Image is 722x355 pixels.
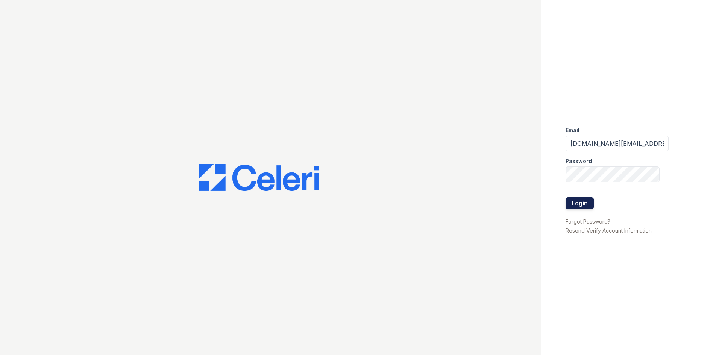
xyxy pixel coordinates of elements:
[566,218,610,225] a: Forgot Password?
[566,227,652,234] a: Resend Verify Account Information
[566,127,579,134] label: Email
[199,164,319,191] img: CE_Logo_Blue-a8612792a0a2168367f1c8372b55b34899dd931a85d93a1a3d3e32e68fde9ad4.png
[566,157,592,165] label: Password
[566,197,594,209] button: Login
